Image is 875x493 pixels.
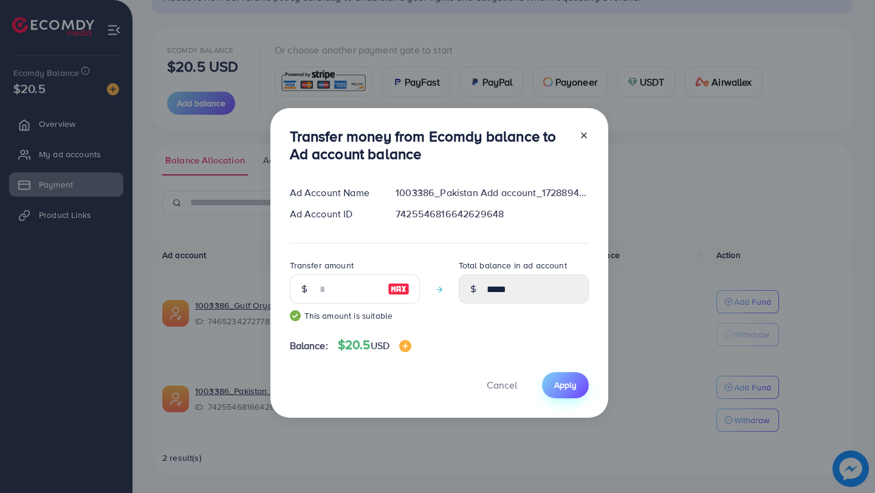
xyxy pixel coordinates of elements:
button: Cancel [472,372,532,398]
div: 7425546816642629648 [386,207,598,221]
span: USD [371,339,389,352]
small: This amount is suitable [290,310,420,322]
div: 1003386_Pakistan Add account_1728894866261 [386,186,598,200]
label: Transfer amount [290,259,354,271]
button: Apply [542,372,589,398]
img: image [388,282,410,296]
img: guide [290,310,301,321]
label: Total balance in ad account [459,259,567,271]
h4: $20.5 [338,338,411,353]
div: Ad Account ID [280,207,386,221]
span: Apply [554,379,577,391]
div: Ad Account Name [280,186,386,200]
img: image [399,340,411,352]
span: Balance: [290,339,328,353]
span: Cancel [487,378,517,392]
h3: Transfer money from Ecomdy balance to Ad account balance [290,127,569,163]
